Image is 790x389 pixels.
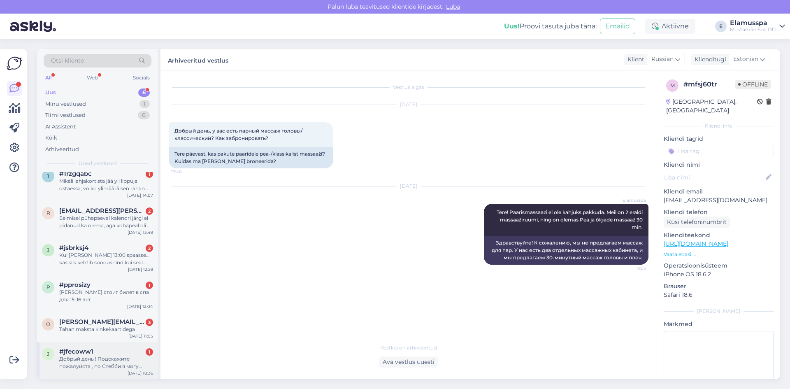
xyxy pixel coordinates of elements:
[615,197,646,203] span: Elamusspa
[47,173,49,179] span: 1
[46,284,50,290] span: p
[59,207,145,214] span: reili.roos.001@mail.ee
[169,182,648,190] div: [DATE]
[79,160,117,167] span: Uued vestlused
[664,251,774,258] p: Vaata edasi ...
[664,208,774,217] p: Kliendi telefon
[379,356,438,368] div: Ava vestlus uuesti
[44,72,53,83] div: All
[169,101,648,108] div: [DATE]
[730,20,776,26] div: Elamusspa
[715,21,727,32] div: E
[45,89,56,97] div: Uus
[683,79,735,89] div: # mfsj60tr
[733,55,758,64] span: Estonian
[51,56,84,65] span: Otsi kliente
[651,55,674,64] span: Russian
[59,252,153,266] div: Kui [PERSON_NAME] 13:00 spaasse... kas siis kehtib soodushind kui seal [PERSON_NAME] 15:00?
[169,84,648,91] div: Vestlus algas
[59,170,92,177] span: #1rzgqabc
[615,265,646,271] span: 9:03
[664,307,774,315] div: [PERSON_NAME]
[139,100,150,108] div: 1
[664,122,774,130] div: Kliendi info
[730,26,776,33] div: Mustamäe Spa OÜ
[146,348,153,356] div: 1
[46,210,50,216] span: r
[664,320,774,328] p: Märkmed
[444,3,462,10] span: Luba
[45,100,86,108] div: Minu vestlused
[664,231,774,240] p: Klienditeekond
[127,303,153,310] div: [DATE] 12:04
[128,229,153,235] div: [DATE] 13:49
[484,236,648,265] div: Здравствуйте! К сожалению, мы не предлагаем массаж для пар. У нас есть два отдельных массажных ка...
[664,135,774,143] p: Kliendi tag'id
[146,207,153,215] div: 2
[127,192,153,198] div: [DATE] 14:07
[146,282,153,289] div: 1
[624,55,644,64] div: Klient
[59,348,93,355] span: #jfecoww1
[59,289,153,303] div: [PERSON_NAME] стоит билет в спа для 15-16 лет
[600,19,635,34] button: Emailid
[171,169,202,175] span: 17:48
[504,22,520,30] b: Uus!
[59,281,91,289] span: #pprosizy
[47,247,49,253] span: j
[664,173,764,182] input: Lisa nimi
[146,170,153,178] div: 1
[45,134,57,142] div: Kõik
[670,82,675,89] span: m
[664,240,728,247] a: [URL][DOMAIN_NAME]
[169,147,333,168] div: Tere päevast, kas pakute paaridele pea-/klassikalist massaaži? Kuidas ma [PERSON_NAME] broneerida?
[59,326,153,333] div: Tahan maksta kinkekaartidega
[59,318,145,326] span: olga.kosolapova.001@gmail.com
[666,98,757,115] div: [GEOGRAPHIC_DATA], [GEOGRAPHIC_DATA]
[664,196,774,205] p: [EMAIL_ADDRESS][DOMAIN_NAME]
[47,351,49,357] span: j
[59,244,88,252] span: #jsbrksj4
[664,282,774,291] p: Brauser
[46,321,50,327] span: o
[497,209,644,230] span: Tere! Paarismassaazi ei ole kahjuks pakkuda. Meil on 2 eraldi massaažiruumi, ning on olemas Pea j...
[138,111,150,119] div: 0
[664,261,774,270] p: Operatsioonisüsteem
[131,72,151,83] div: Socials
[691,55,726,64] div: Klienditugi
[59,177,153,192] div: Mikäli lahjakortista jää yli lippuja ostaessa, voiko ylimääräisen rahan käyttää spa barissa?
[146,319,153,326] div: 3
[645,19,695,34] div: Aktiivne
[168,54,228,65] label: Arhiveeritud vestlus
[7,56,22,71] img: Askly Logo
[45,145,79,154] div: Arhiveeritud
[128,266,153,273] div: [DATE] 12:29
[45,123,76,131] div: AI Assistent
[664,187,774,196] p: Kliendi email
[735,80,771,89] span: Offline
[59,214,153,229] div: Eelmisel pühapäeval kalendri järgi ei pidanud ka olema, aga kohapeal oli olukord teine ning ujula...
[45,111,86,119] div: Tiimi vestlused
[504,21,597,31] div: Proovi tasuta juba täna:
[664,145,774,157] input: Lisa tag
[730,20,785,33] a: ElamusspaMustamäe Spa OÜ
[138,89,150,97] div: 6
[174,128,304,141] span: Добрый день, у вас есть парный массаж головы/ классический? Как забронировать?
[59,355,153,370] div: Добрый день ! Подскажите пожалуйста , по Стебби я могу посещать спорт зал и есть ли дорожки до хо...
[664,291,774,299] p: Safari 18.6
[664,161,774,169] p: Kliendi nimi
[381,344,437,352] span: Vestlus on arhiveeritud
[664,217,730,228] div: Küsi telefoninumbrit
[128,370,153,376] div: [DATE] 10:36
[85,72,100,83] div: Web
[128,333,153,339] div: [DATE] 11:05
[146,245,153,252] div: 2
[664,270,774,279] p: iPhone OS 18.6.2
